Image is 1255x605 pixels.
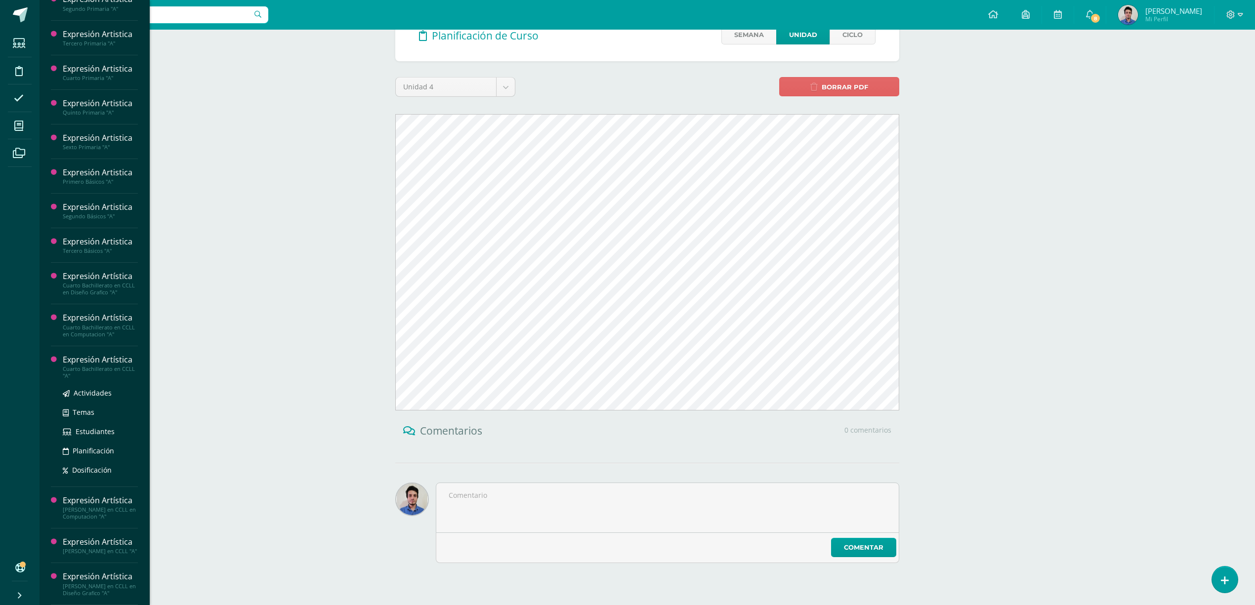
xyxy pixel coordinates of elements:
a: Semana [721,25,776,44]
a: Expresión ArtisticaSegundo Básicos "A" [63,202,138,220]
div: Expresión Artistica [63,29,138,40]
div: Cuarto Primaria "A" [63,75,138,81]
a: Expresión ArtisticaCuarto Primaria "A" [63,63,138,81]
a: Planificación [63,445,138,456]
a: Unidad 4 [396,78,515,96]
div: [PERSON_NAME] en CCLL en Computacion "A" [63,506,138,520]
span: Comentarios [420,424,482,438]
div: [PERSON_NAME] en CCLL en Diseño Grafico "A" [63,583,138,597]
div: Expresión Artística [63,271,138,282]
div: Cuarto Bachillerato en CCLL en Computacion "A" [63,324,138,338]
div: Expresión Artística [63,354,138,365]
span: 8 [1090,13,1101,24]
div: Cuarto Bachillerato en CCLL "A" [63,365,138,379]
div: Sexto Primaria "A" [63,144,138,151]
div: 0 comentarios [844,423,891,438]
div: Expresión Artística [63,571,138,582]
a: Expresión Artística[PERSON_NAME] en CCLL "A" [63,536,138,555]
div: Tercero Primaria "A" [63,40,138,47]
div: Expresión Artistica [63,167,138,178]
a: Expresión Artística[PERSON_NAME] en CCLL en Computacion "A" [63,495,138,520]
span: Actividades [74,388,112,398]
a: Expresión ArtisticaQuinto Primaria "A" [63,98,138,116]
a: Expresión ArtisticaSexto Primaria "A" [63,132,138,151]
div: Expresión Artistica [63,132,138,144]
div: Expresión Artistica [63,98,138,109]
a: Expresión ArtisticaTercero Básicos "A" [63,236,138,254]
a: Ciclo [830,25,876,44]
div: Expresión Artistica [63,202,138,213]
span: Unidad 4 [403,78,489,96]
a: Unidad [776,25,830,44]
a: Borrar PDF [779,77,899,96]
a: Estudiantes [63,426,138,437]
a: Temas [63,406,138,418]
a: Dosificación [63,464,138,476]
span: Estudiantes [76,427,115,436]
a: Actividades [63,387,138,399]
span: Planificación [73,446,114,455]
span: [PERSON_NAME] [1145,6,1202,16]
a: Expresión ArtísticaCuarto Bachillerato en CCLL "A" [63,354,138,379]
div: Expresión Artística [63,495,138,506]
span: Borrar PDF [822,78,868,96]
div: [PERSON_NAME] en CCLL "A" [63,548,138,555]
a: Expresión ArtísticaCuarto Bachillerato en CCLL en Diseño Grafico "A" [63,271,138,296]
div: Segundo Primaria "A" [63,5,138,12]
a: Expresión Artística[PERSON_NAME] en CCLL en Diseño Grafico "A" [63,571,138,596]
span: Mi Perfil [1145,15,1202,23]
div: Expresión Artística [63,312,138,323]
span: Planificación de Curso [432,29,539,42]
img: 071d1905f06132a3a55f1a3ae3fd435e.png [1118,5,1138,25]
a: Expresión ArtísticaCuarto Bachillerato en CCLL en Computacion "A" [63,312,138,337]
div: Tercero Básicos "A" [63,247,138,254]
div: Expresión Artística [63,536,138,548]
div: Expresión Artistica [63,236,138,247]
div: Segundo Básicos "A" [63,213,138,220]
a: Expresión ArtisticaPrimero Básicos "A" [63,167,138,185]
img: c1930ad5f2d517d831b5f4612cce3971.png [395,483,429,516]
span: Temas [73,407,94,417]
div: Primero Básicos "A" [63,178,138,185]
span: Dosificación [72,465,112,475]
a: Expresión ArtisticaTercero Primaria "A" [63,29,138,47]
div: Cuarto Bachillerato en CCLL en Diseño Grafico "A" [63,282,138,296]
input: Comentar [831,538,896,557]
input: Busca un usuario... [46,6,268,23]
div: Expresión Artistica [63,63,138,75]
div: Quinto Primaria "A" [63,109,138,116]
